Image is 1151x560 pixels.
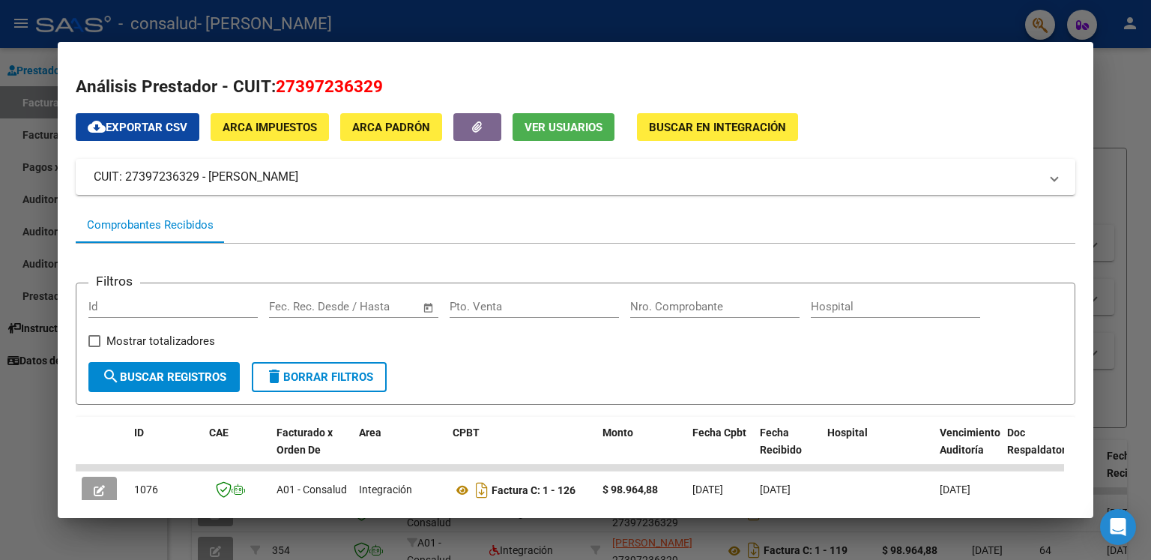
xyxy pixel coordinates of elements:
button: Borrar Filtros [252,362,387,392]
datatable-header-cell: Facturado x Orden De [271,417,353,483]
mat-icon: cloud_download [88,118,106,136]
div: Open Intercom Messenger [1100,509,1136,545]
h2: Análisis Prestador - CUIT: [76,74,1075,100]
input: End date [331,300,404,313]
span: Exportar CSV [88,121,187,134]
span: Buscar en Integración [649,121,786,134]
span: CAE [209,427,229,439]
datatable-header-cell: Doc Respaldatoria [1001,417,1091,483]
span: ARCA Impuestos [223,121,317,134]
button: Open calendar [420,299,437,316]
mat-icon: delete [265,367,283,385]
datatable-header-cell: Fecha Cpbt [686,417,754,483]
input: Start date [269,300,318,313]
span: A01 - Consalud [277,484,347,496]
span: Fecha Recibido [760,427,802,456]
div: Comprobantes Recibidos [87,217,214,234]
i: Descargar documento [472,478,492,502]
mat-expansion-panel-header: CUIT: 27397236329 - [PERSON_NAME] [76,159,1075,195]
strong: $ 98.964,88 [602,484,658,496]
datatable-header-cell: Fecha Recibido [754,417,821,483]
span: [DATE] [692,484,723,496]
datatable-header-cell: CAE [203,417,271,483]
datatable-header-cell: Vencimiento Auditoría [934,417,1001,483]
span: [DATE] [760,484,791,496]
datatable-header-cell: Area [353,417,447,483]
span: Doc Respaldatoria [1007,427,1075,456]
mat-icon: search [102,367,120,385]
datatable-header-cell: CPBT [447,417,596,483]
button: ARCA Padrón [340,113,442,141]
datatable-header-cell: ID [128,417,203,483]
span: 1076 [134,484,158,496]
button: Ver Usuarios [513,113,614,141]
span: Ver Usuarios [525,121,602,134]
span: [DATE] [940,484,970,496]
span: Integración [359,484,412,496]
span: 27397236329 [276,76,383,96]
span: Fecha Cpbt [692,427,746,439]
datatable-header-cell: Hospital [821,417,934,483]
span: Buscar Registros [102,370,226,384]
mat-panel-title: CUIT: 27397236329 - [PERSON_NAME] [94,168,1039,186]
span: Monto [602,427,633,439]
strong: Factura C: 1 - 126 [492,484,575,496]
span: ID [134,427,144,439]
h3: Filtros [88,271,140,291]
span: Mostrar totalizadores [106,332,215,350]
button: ARCA Impuestos [211,113,329,141]
span: Facturado x Orden De [277,427,333,456]
span: CPBT [453,427,480,439]
datatable-header-cell: Monto [596,417,686,483]
span: ARCA Padrón [352,121,430,134]
span: Vencimiento Auditoría [940,427,1000,456]
button: Buscar Registros [88,362,240,392]
span: Area [359,427,381,439]
button: Exportar CSV [76,113,199,141]
span: Borrar Filtros [265,370,373,384]
span: Hospital [827,427,868,439]
button: Buscar en Integración [637,113,798,141]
